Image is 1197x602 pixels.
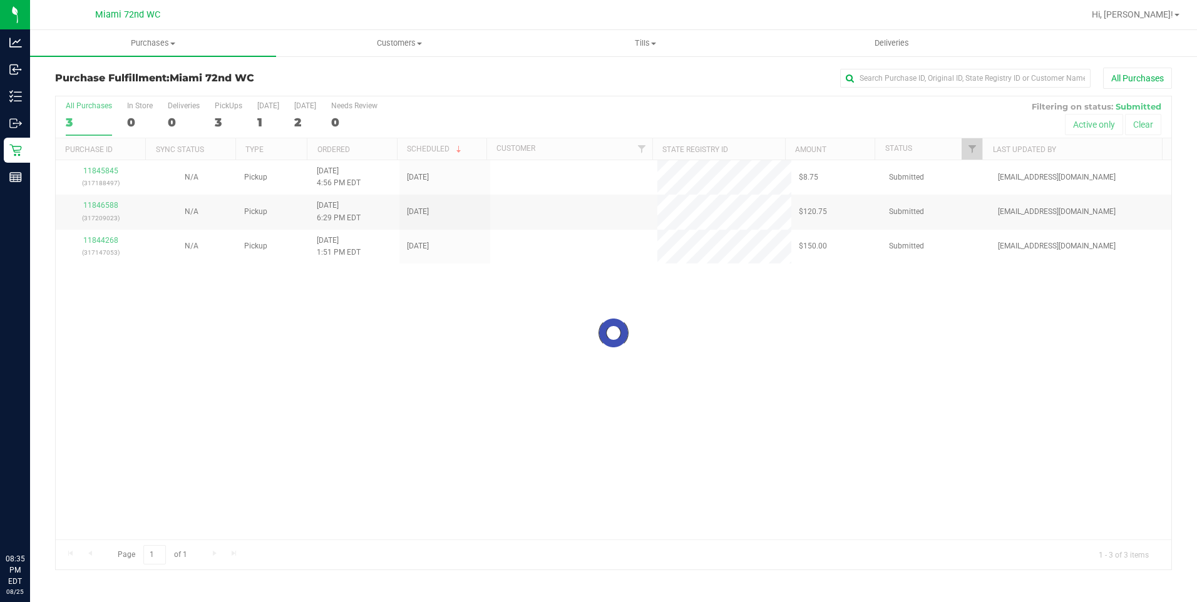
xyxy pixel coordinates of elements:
[858,38,926,49] span: Deliveries
[9,36,22,49] inline-svg: Analytics
[170,72,254,84] span: Miami 72nd WC
[9,63,22,76] inline-svg: Inbound
[55,73,428,84] h3: Purchase Fulfillment:
[840,69,1091,88] input: Search Purchase ID, Original ID, State Registry ID or Customer Name...
[9,90,22,103] inline-svg: Inventory
[13,502,50,539] iframe: Resource center
[1092,9,1173,19] span: Hi, [PERSON_NAME]!
[30,38,276,49] span: Purchases
[523,38,768,49] span: Tills
[769,30,1015,56] a: Deliveries
[277,38,521,49] span: Customers
[523,30,769,56] a: Tills
[6,587,24,596] p: 08/25
[95,9,160,20] span: Miami 72nd WC
[276,30,522,56] a: Customers
[1103,68,1172,89] button: All Purchases
[9,144,22,156] inline-svg: Retail
[9,171,22,183] inline-svg: Reports
[30,30,276,56] a: Purchases
[9,117,22,130] inline-svg: Outbound
[6,553,24,587] p: 08:35 PM EDT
